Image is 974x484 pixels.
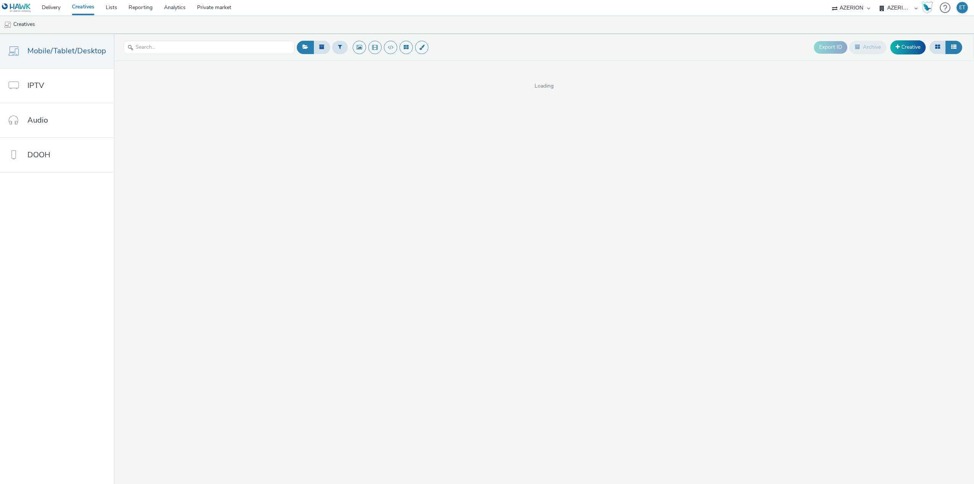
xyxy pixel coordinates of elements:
img: undefined Logo [2,3,31,13]
span: Mobile/Tablet/Desktop [27,45,106,56]
button: Archive [849,41,886,54]
img: mobile [4,21,11,29]
img: Hawk Academy [921,2,933,14]
span: Loading [114,82,974,90]
button: Table [945,41,962,54]
span: DOOH [27,149,50,160]
input: Search... [124,41,295,54]
a: Hawk Academy [921,2,936,14]
span: Audio [27,115,48,126]
div: ET [959,2,965,13]
button: Grid [929,41,946,54]
span: IPTV [27,80,44,91]
a: Creative [890,40,926,54]
button: Export ID [814,41,847,53]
